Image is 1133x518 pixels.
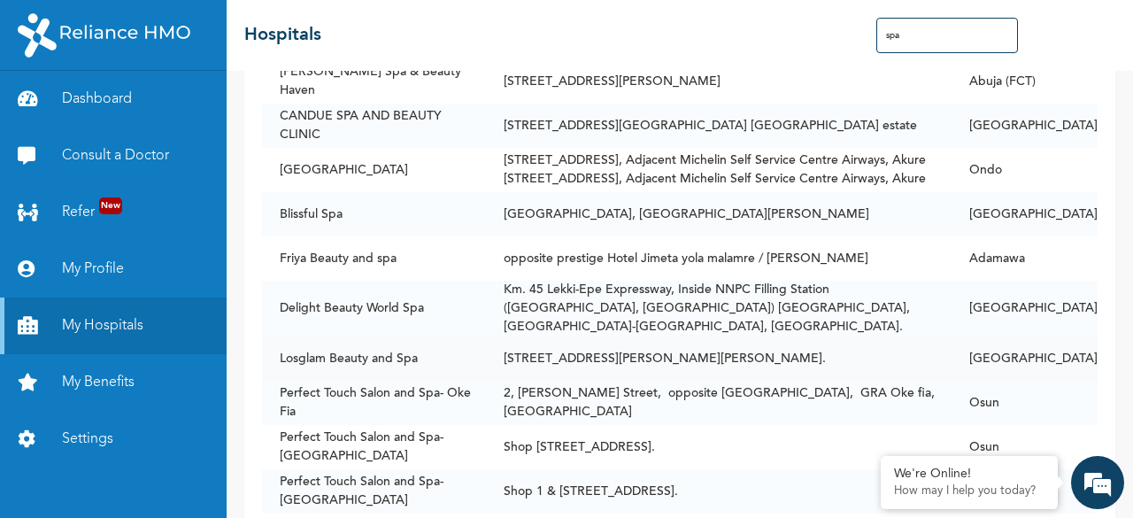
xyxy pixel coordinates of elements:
[486,336,952,381] td: [STREET_ADDRESS][PERSON_NAME][PERSON_NAME].
[33,89,72,133] img: d_794563401_company_1708531726252_794563401
[894,484,1044,499] p: How may I help you today?
[486,425,952,469] td: Shop [STREET_ADDRESS].
[262,59,486,104] td: [PERSON_NAME] Spa & Beauty Haven
[952,236,1098,281] td: Adamawa
[486,104,952,148] td: [STREET_ADDRESS][GEOGRAPHIC_DATA] [GEOGRAPHIC_DATA] estate
[952,336,1098,381] td: [GEOGRAPHIC_DATA]
[262,148,486,192] td: [GEOGRAPHIC_DATA]
[952,104,1098,148] td: [GEOGRAPHIC_DATA]
[103,165,244,344] span: We're online!
[952,59,1098,104] td: Abuja (FCT)
[262,381,486,425] td: Perfect Touch Salon and Spa- Oke Fia
[18,13,190,58] img: RelianceHMO's Logo
[262,192,486,236] td: Blissful Spa
[290,9,333,51] div: Minimize live chat window
[894,467,1044,482] div: We're Online!
[9,367,337,429] textarea: Type your message and hit 'Enter'
[92,99,297,122] div: Chat with us now
[486,236,952,281] td: opposite prestige Hotel Jimeta yola malamre / [PERSON_NAME]
[262,281,486,336] td: Delight Beauty World Spa
[952,425,1098,469] td: Osun
[486,281,952,336] td: Km. 45 Lekki-Epe Expressway, Inside NNPC Filling Station ([GEOGRAPHIC_DATA], [GEOGRAPHIC_DATA]) [...
[486,381,952,425] td: 2, [PERSON_NAME] Street, opposite [GEOGRAPHIC_DATA], GRA Oke fia, [GEOGRAPHIC_DATA]
[262,469,486,514] td: Perfect Touch Salon and Spa- [GEOGRAPHIC_DATA]
[99,197,122,214] span: New
[173,429,338,483] div: FAQs
[952,281,1098,336] td: [GEOGRAPHIC_DATA]
[262,425,486,469] td: Perfect Touch Salon and Spa- [GEOGRAPHIC_DATA]
[952,148,1098,192] td: Ondo
[876,18,1018,53] input: Search Hospitals...
[952,192,1098,236] td: [GEOGRAPHIC_DATA]
[486,192,952,236] td: [GEOGRAPHIC_DATA], [GEOGRAPHIC_DATA][PERSON_NAME]
[9,460,173,472] span: Conversation
[262,236,486,281] td: Friya Beauty and spa
[262,336,486,381] td: Losglam Beauty and Spa
[486,59,952,104] td: [STREET_ADDRESS][PERSON_NAME]
[244,22,321,49] h2: Hospitals
[486,148,952,192] td: [STREET_ADDRESS], Adjacent Michelin Self Service Centre Airways, Akure [STREET_ADDRESS], Adjacent...
[486,469,952,514] td: Shop 1 & [STREET_ADDRESS].
[262,104,486,148] td: CANDUE SPA AND BEAUTY CLINIC
[952,381,1098,425] td: Osun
